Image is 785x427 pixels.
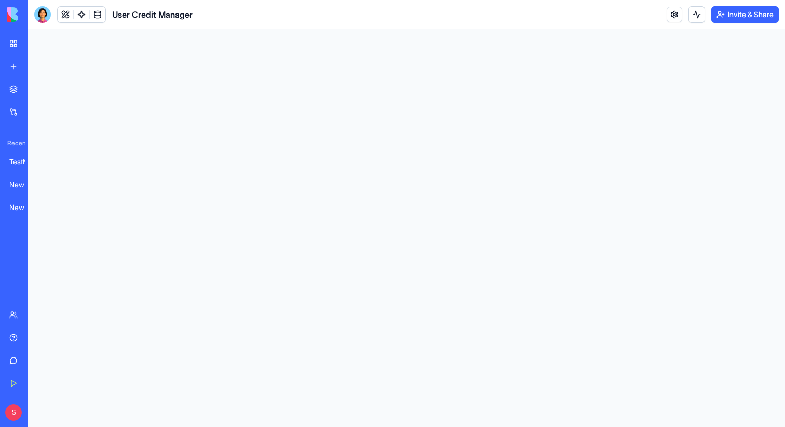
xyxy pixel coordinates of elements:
span: S [5,404,22,421]
button: Invite & Share [711,6,779,23]
div: New App [9,202,38,213]
span: Recent [3,139,25,147]
img: logo [7,7,72,22]
div: New App [9,180,38,190]
div: TestMaster Pro [9,157,38,167]
span: User Credit Manager [112,8,193,21]
a: New App [3,197,45,218]
a: New App [3,174,45,195]
a: TestMaster Pro [3,151,45,172]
